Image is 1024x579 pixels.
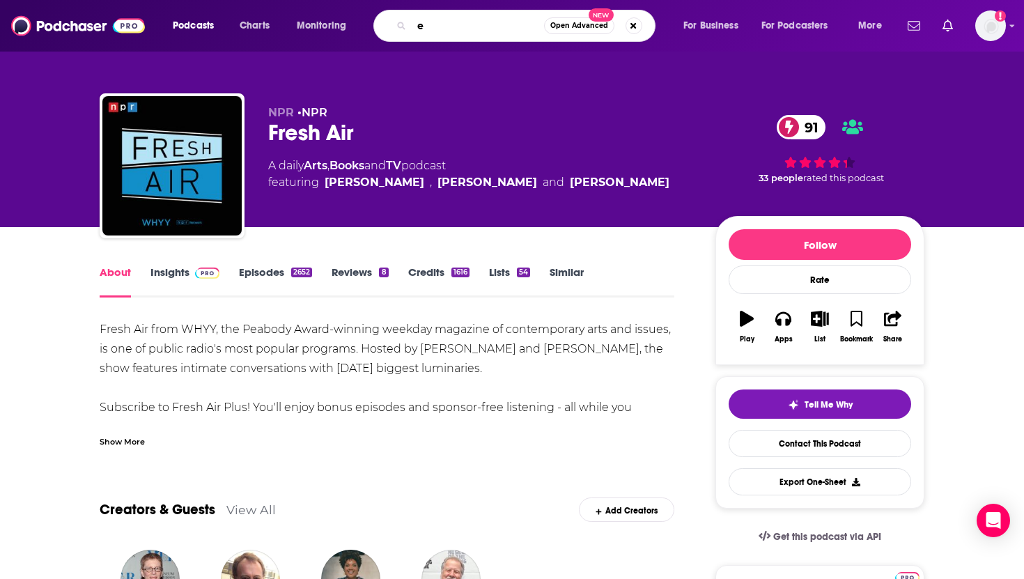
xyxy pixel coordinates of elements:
div: 54 [517,268,530,277]
span: Get this podcast via API [773,531,881,543]
div: 1616 [451,268,470,277]
span: 91 [791,115,825,139]
a: TV [386,159,401,172]
img: Podchaser - Follow, Share and Rate Podcasts [11,13,145,39]
span: More [858,16,882,36]
span: rated this podcast [803,173,884,183]
a: Arts [304,159,327,172]
a: Credits1616 [408,265,470,298]
div: 91 33 peoplerated this podcast [715,106,924,192]
div: 2652 [291,268,312,277]
div: Rate [729,265,911,294]
div: Bookmark [840,335,873,343]
div: Apps [775,335,793,343]
a: Episodes2652 [239,265,312,298]
a: 91 [777,115,825,139]
span: Logged in as KCarter [975,10,1006,41]
a: Books [329,159,364,172]
span: For Podcasters [761,16,828,36]
span: 33 people [759,173,803,183]
span: featuring [268,174,669,191]
button: open menu [848,15,899,37]
button: open menu [674,15,756,37]
button: Apps [765,302,801,352]
button: open menu [163,15,232,37]
button: Export One-Sheet [729,468,911,495]
a: NPR [302,106,327,119]
div: List [814,335,825,343]
a: InsightsPodchaser Pro [150,265,219,298]
a: Charts [231,15,278,37]
span: , [327,159,329,172]
div: [PERSON_NAME] [570,174,669,191]
a: About [100,265,131,298]
a: Show notifications dropdown [902,14,926,38]
button: Show profile menu [975,10,1006,41]
span: For Business [683,16,738,36]
div: A daily podcast [268,157,669,191]
button: Open AdvancedNew [544,17,614,34]
button: Play [729,302,765,352]
a: Lists54 [489,265,530,298]
a: Get this podcast via API [747,520,892,554]
img: tell me why sparkle [788,399,799,410]
button: Share [875,302,911,352]
a: Show notifications dropdown [937,14,959,38]
a: Creators & Guests [100,501,215,518]
div: Add Creators [579,497,674,522]
span: Charts [240,16,270,36]
button: tell me why sparkleTell Me Why [729,389,911,419]
a: Reviews8 [332,265,388,298]
a: Similar [550,265,584,298]
input: Search podcasts, credits, & more... [412,15,544,37]
a: Contact This Podcast [729,430,911,457]
div: Play [740,335,754,343]
img: Podchaser Pro [195,268,219,279]
span: Open Advanced [550,22,608,29]
span: and [364,159,386,172]
a: Terry Gross [325,174,424,191]
button: open menu [287,15,364,37]
div: Open Intercom Messenger [977,504,1010,537]
span: Tell Me Why [805,399,853,410]
button: open menu [752,15,848,37]
button: Bookmark [838,302,874,352]
div: Search podcasts, credits, & more... [387,10,669,42]
div: 8 [379,268,388,277]
div: Fresh Air from WHYY, the Peabody Award-winning weekday magazine of contemporary arts and issues, ... [100,320,674,515]
button: List [802,302,838,352]
div: Share [883,335,902,343]
span: , [430,174,432,191]
span: Podcasts [173,16,214,36]
svg: Add a profile image [995,10,1006,22]
span: New [589,8,614,22]
img: Fresh Air [102,96,242,236]
span: NPR [268,106,294,119]
span: and [543,174,564,191]
a: View All [226,502,276,517]
img: User Profile [975,10,1006,41]
span: • [297,106,327,119]
span: Monitoring [297,16,346,36]
button: Follow [729,229,911,260]
a: Tonya Mosley [437,174,537,191]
